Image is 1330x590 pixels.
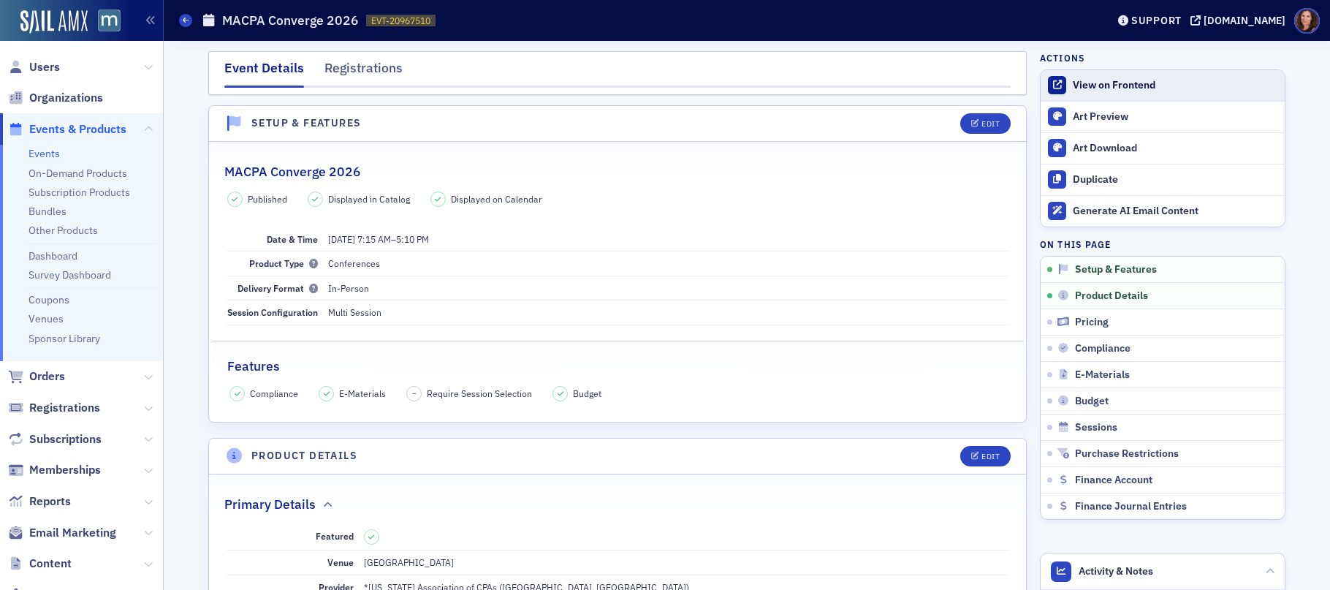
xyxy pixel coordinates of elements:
div: Event Details [224,58,304,88]
a: View on Frontend [1041,70,1285,101]
h2: Features [227,357,280,376]
button: Generate AI Email Content [1041,195,1285,227]
h4: On this page [1040,238,1285,251]
span: Events & Products [29,121,126,137]
span: Pricing [1075,316,1109,329]
div: Art Preview [1073,110,1277,124]
span: Delivery Format [237,282,318,294]
button: Edit [960,113,1011,134]
a: Users [8,59,60,75]
span: Setup & Features [1075,263,1157,276]
span: In-Person [328,282,369,294]
span: [DATE] [328,233,355,245]
a: View Homepage [88,10,121,34]
a: Events [28,147,60,160]
span: Sessions [1075,421,1117,434]
span: Product Details [1075,290,1148,303]
span: Activity & Notes [1079,564,1153,579]
a: Memberships [8,462,101,478]
span: EVT-20967510 [371,15,430,27]
span: E-Materials [1075,368,1130,382]
button: Edit [960,446,1011,466]
img: SailAMX [98,10,121,32]
h4: Setup & Features [251,116,361,131]
div: [DOMAIN_NAME] [1204,14,1285,27]
span: Organizations [29,90,103,106]
span: Venue [327,556,354,568]
a: On-Demand Products [28,167,127,180]
span: Subscriptions [29,431,102,447]
a: Other Products [28,224,98,237]
div: Registrations [324,58,403,86]
h2: MACPA Converge 2026 [224,162,361,181]
h4: Product Details [251,448,357,464]
span: Compliance [1075,342,1130,355]
a: Subscriptions [8,431,102,447]
span: Profile [1294,8,1320,34]
span: Finance Journal Entries [1075,500,1187,513]
span: Content [29,556,72,572]
span: Registrations [29,400,100,416]
a: Dashboard [28,249,77,262]
span: Orders [29,368,65,385]
span: Conferences [328,257,380,269]
span: Memberships [29,462,101,478]
span: E-Materials [339,387,386,400]
button: Duplicate [1041,164,1285,195]
span: – [328,233,429,245]
a: Art Preview [1041,102,1285,132]
span: Date & Time [267,233,318,245]
h4: Actions [1040,51,1085,64]
span: Featured [316,530,354,542]
div: Edit [981,453,1000,461]
div: Edit [981,120,1000,128]
span: [GEOGRAPHIC_DATA] [364,556,454,568]
a: Venues [28,312,64,325]
span: Compliance [250,387,298,400]
span: Finance Account [1075,474,1152,487]
a: Art Download [1041,132,1285,164]
div: Duplicate [1073,173,1277,186]
a: Sponsor Library [28,332,100,345]
span: Require Session Selection [427,387,532,400]
span: Product Type [249,257,318,269]
span: Reports [29,493,71,510]
span: – [412,388,417,398]
img: SailAMX [20,10,88,34]
a: Events & Products [8,121,126,137]
span: Published [248,192,287,205]
a: Subscription Products [28,186,130,199]
a: Content [8,556,72,572]
time: 5:10 PM [396,233,429,245]
div: View on Frontend [1073,79,1277,92]
span: Session Configuration [227,306,318,318]
div: Art Download [1073,142,1277,155]
button: [DOMAIN_NAME] [1190,15,1291,26]
a: Reports [8,493,71,510]
time: 7:15 AM [357,233,391,245]
a: Bundles [28,205,66,218]
a: Organizations [8,90,103,106]
a: Registrations [8,400,100,416]
div: Generate AI Email Content [1073,205,1277,218]
span: Displayed on Calendar [451,192,542,205]
a: Email Marketing [8,525,116,541]
a: Orders [8,368,65,385]
span: Email Marketing [29,525,116,541]
a: Survey Dashboard [28,268,111,281]
a: Coupons [28,293,69,306]
span: Multi Session [328,306,381,318]
span: Budget [1075,395,1109,408]
h1: MACPA Converge 2026 [222,12,359,29]
span: Users [29,59,60,75]
span: Purchase Restrictions [1075,447,1179,461]
span: Displayed in Catalog [328,192,410,205]
div: Support [1131,14,1182,27]
h2: Primary Details [224,495,316,514]
span: Budget [573,387,601,400]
